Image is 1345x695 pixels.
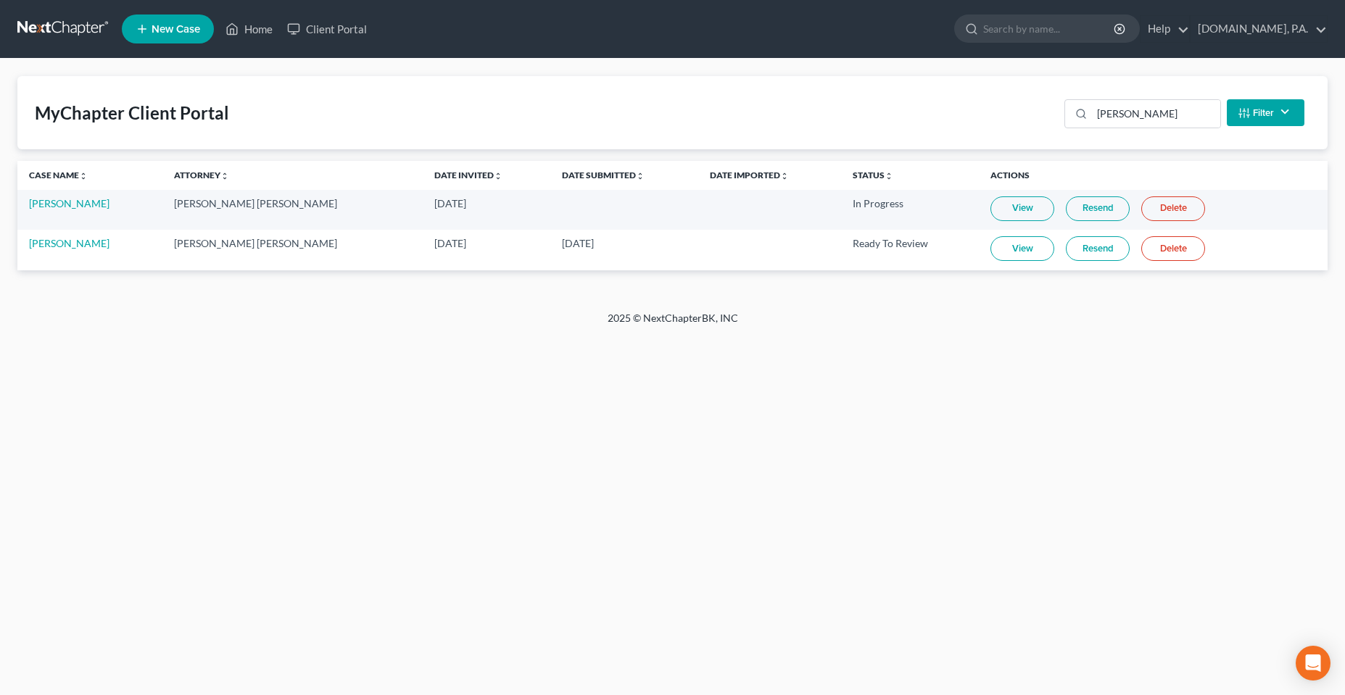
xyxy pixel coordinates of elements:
[990,196,1054,221] a: View
[1066,196,1130,221] a: Resend
[853,170,893,180] a: Statusunfold_more
[636,172,645,180] i: unfold_more
[29,237,109,249] a: [PERSON_NAME]
[1141,16,1189,42] a: Help
[152,24,200,35] span: New Case
[280,16,374,42] a: Client Portal
[841,230,979,270] td: Ready To Review
[29,170,88,180] a: Case Nameunfold_more
[174,170,229,180] a: Attorneyunfold_more
[1066,236,1130,261] a: Resend
[990,236,1054,261] a: View
[562,170,645,180] a: Date Submittedunfold_more
[434,170,502,180] a: Date Invitedunfold_more
[434,197,466,209] span: [DATE]
[35,101,229,125] div: MyChapter Client Portal
[162,190,423,230] td: [PERSON_NAME] [PERSON_NAME]
[983,15,1116,42] input: Search by name...
[79,172,88,180] i: unfold_more
[494,172,502,180] i: unfold_more
[979,161,1328,190] th: Actions
[1141,196,1205,221] a: Delete
[434,237,466,249] span: [DATE]
[1141,236,1205,261] a: Delete
[1191,16,1327,42] a: [DOMAIN_NAME], P.A.
[1092,100,1220,128] input: Search...
[29,197,109,209] a: [PERSON_NAME]
[710,170,789,180] a: Date Importedunfold_more
[260,311,1086,337] div: 2025 © NextChapterBK, INC
[1296,646,1330,681] div: Open Intercom Messenger
[885,172,893,180] i: unfold_more
[162,230,423,270] td: [PERSON_NAME] [PERSON_NAME]
[841,190,979,230] td: In Progress
[220,172,229,180] i: unfold_more
[780,172,789,180] i: unfold_more
[562,237,594,249] span: [DATE]
[218,16,280,42] a: Home
[1227,99,1304,126] button: Filter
